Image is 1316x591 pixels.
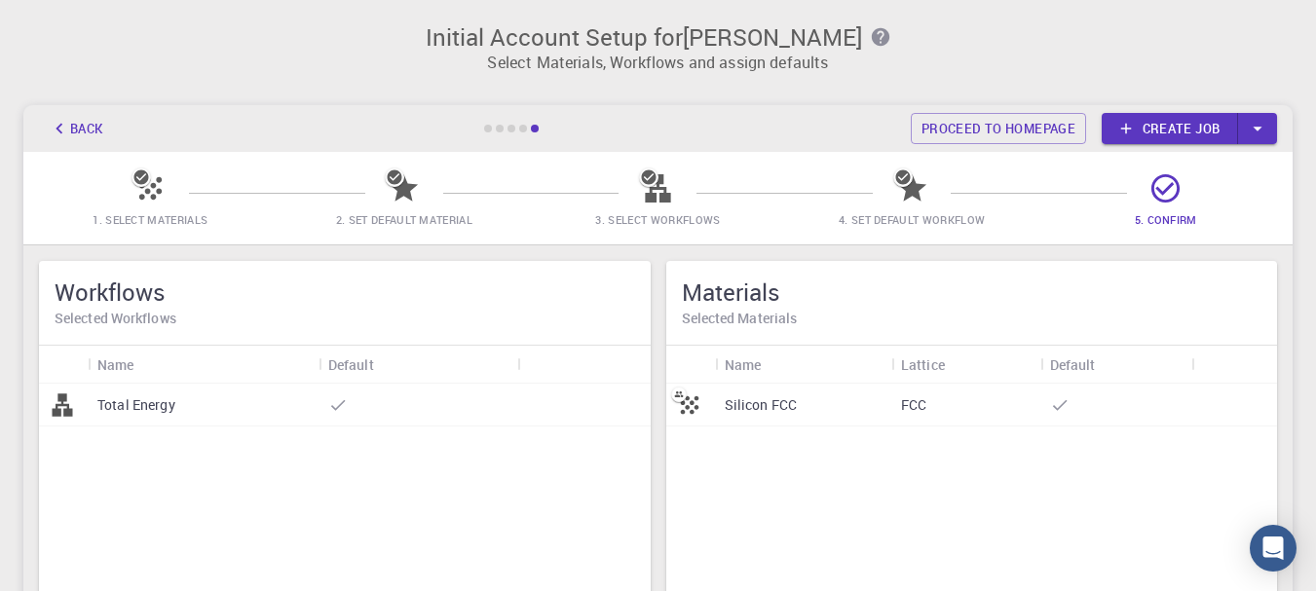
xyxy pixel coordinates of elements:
span: 3. Select Workflows [595,212,720,227]
div: Open Intercom Messenger [1250,525,1297,572]
div: Name [97,346,134,384]
div: Lattice [891,346,1040,384]
span: 1. Select Materials [93,212,207,227]
button: Sort [374,349,405,380]
button: Sort [945,349,976,380]
h5: Materials [682,277,1262,308]
div: Lattice [901,346,945,384]
h6: Selected Materials [682,308,1262,329]
button: Back [39,113,113,144]
p: FCC [901,395,926,415]
span: Support [39,14,109,31]
span: 2. Set Default Material [336,212,472,227]
a: Create job [1102,113,1238,144]
div: Default [319,346,517,384]
div: Name [715,346,891,384]
div: Name [88,346,319,384]
p: Total Energy [97,395,175,415]
p: Silicon FCC [725,395,798,415]
h5: Workflows [55,277,635,308]
div: Default [1050,346,1096,384]
h3: Initial Account Setup for [PERSON_NAME] [35,23,1281,51]
button: Sort [761,349,792,380]
div: Icon [666,346,715,384]
div: Icon [39,346,88,384]
h6: Selected Workflows [55,308,635,329]
button: Sort [134,349,166,380]
a: Proceed to homepage [911,113,1086,144]
div: Default [328,346,374,384]
span: 4. Set Default Workflow [839,212,985,227]
button: Sort [1096,349,1127,380]
p: Select Materials, Workflows and assign defaults [35,51,1281,74]
div: Name [725,346,762,384]
span: 5. Confirm [1135,212,1197,227]
div: Default [1040,346,1192,384]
